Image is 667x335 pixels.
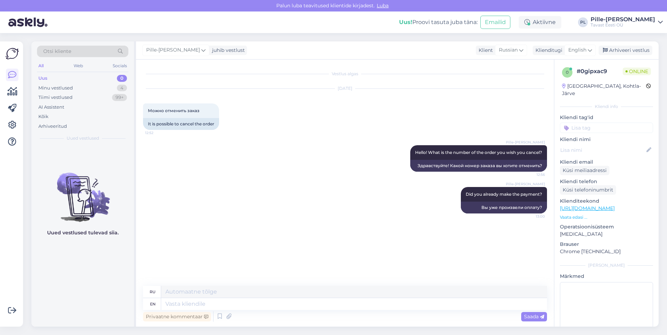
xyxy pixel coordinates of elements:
[150,298,156,310] div: en
[577,67,623,76] div: # 0gipxac9
[209,47,245,54] div: juhib vestlust
[524,313,544,320] span: Saada
[506,140,545,145] span: Pille-[PERSON_NAME]
[560,248,653,255] p: Chrome [TECHNICAL_ID]
[117,85,127,92] div: 4
[560,241,653,248] p: Brauser
[148,108,200,113] span: Можно отменить заказ
[560,158,653,166] p: Kliendi email
[38,123,67,130] div: Arhiveeritud
[410,160,547,172] div: Здравствуйте! Какой номер заказа вы хотите отменить?
[38,104,64,111] div: AI Assistent
[560,123,653,133] input: Lisa tag
[560,231,653,238] p: [MEDICAL_DATA]
[143,85,547,92] div: [DATE]
[560,178,653,185] p: Kliendi telefon
[72,61,84,70] div: Web
[519,214,545,219] span: 13:00
[399,19,412,25] b: Uus!
[578,17,588,27] div: PL
[466,192,542,197] span: Did you already make the payment?
[560,114,653,121] p: Kliendi tag'id
[476,47,493,54] div: Klient
[461,202,547,213] div: Вы уже произвели оплату?
[568,46,586,54] span: English
[112,94,127,101] div: 99+
[560,185,616,195] div: Küsi telefoninumbrit
[560,197,653,205] p: Klienditeekond
[145,130,171,135] span: 12:52
[111,61,128,70] div: Socials
[143,118,219,130] div: It is possible to cancel the order
[6,47,19,60] img: Askly Logo
[143,71,547,77] div: Vestlus algas
[506,181,545,187] span: Pille-[PERSON_NAME]
[566,70,569,75] span: 0
[623,68,651,75] span: Online
[560,273,653,280] p: Märkmed
[591,17,663,28] a: Pille-[PERSON_NAME]Tavast Eesti OÜ
[560,136,653,143] p: Kliendi nimi
[560,146,645,154] input: Lisa nimi
[31,160,134,223] img: No chats
[375,2,391,9] span: Luba
[591,22,655,28] div: Tavast Eesti OÜ
[38,94,73,101] div: Tiimi vestlused
[43,48,71,55] span: Otsi kliente
[38,75,47,82] div: Uus
[143,312,211,321] div: Privaatne kommentaar
[560,205,615,211] a: [URL][DOMAIN_NAME]
[38,113,48,120] div: Kõik
[519,172,545,177] span: 12:56
[37,61,45,70] div: All
[38,85,73,92] div: Minu vestlused
[599,46,652,55] div: Arhiveeri vestlus
[415,150,542,155] span: Hello! What is the number of the order you wish you cancel?
[47,229,119,236] p: Uued vestlused tulevad siia.
[560,223,653,231] p: Operatsioonisüsteem
[533,47,562,54] div: Klienditugi
[480,16,510,29] button: Emailid
[146,46,200,54] span: Pille-[PERSON_NAME]
[560,214,653,220] p: Vaata edasi ...
[499,46,518,54] span: Russian
[591,17,655,22] div: Pille-[PERSON_NAME]
[560,262,653,268] div: [PERSON_NAME]
[560,103,653,110] div: Kliendi info
[150,286,156,298] div: ru
[117,75,127,82] div: 0
[519,16,561,29] div: Aktiivne
[67,135,99,141] span: Uued vestlused
[560,166,609,175] div: Küsi meiliaadressi
[562,83,646,97] div: [GEOGRAPHIC_DATA], Kohtla-Järve
[399,18,478,26] div: Proovi tasuta juba täna:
